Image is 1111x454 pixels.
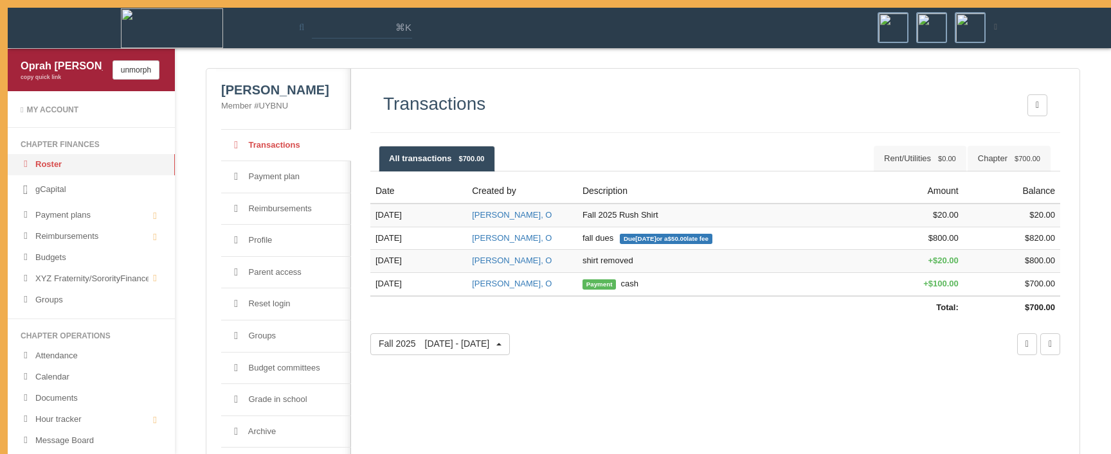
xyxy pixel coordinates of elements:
[221,353,351,385] a: Budget committees
[459,155,485,162] span: $700.00
[8,388,175,409] a: Documents
[472,233,552,243] a: [PERSON_NAME], O
[379,338,489,349] span: Fall 2025
[8,247,175,268] a: Budgets
[472,210,552,220] a: [PERSON_NAME], O
[884,153,956,163] span: Rent/Utilities
[221,320,351,353] a: Groups
[370,296,964,319] td: Total:
[221,416,351,448] a: Archive
[1025,279,1055,288] span: $700.00
[21,73,103,82] div: copy quick link
[1029,210,1055,220] span: $20.00
[923,279,959,288] span: + $100.00
[21,58,103,73] div: Oprah [PERSON_NAME]
[221,225,351,257] a: Profile
[1015,155,1040,162] span: $700.00
[395,21,411,34] span: ⌘K
[370,273,467,296] td: [DATE]
[668,235,687,242] span: $50.00
[1025,256,1055,265] span: $800.00
[8,205,175,226] a: Payment plans
[221,288,351,320] a: Reset login
[472,279,552,288] a: [PERSON_NAME], O
[221,384,351,416] a: Grade in school
[221,193,351,225] a: Reimbursements
[1025,233,1055,243] span: $820.00
[8,135,175,154] li: Chapter finances
[113,60,159,80] button: unmorph
[583,256,633,265] span: shirt removed
[583,279,616,290] span: Payment
[583,185,862,198] div: Description
[583,210,658,220] span: Fall 2025 Rush Shirt
[383,94,485,114] h3: Transactions
[8,226,175,247] a: Reimbursements
[370,204,467,227] td: [DATE]
[221,257,351,289] a: Parent access
[221,130,351,162] a: Transactions
[472,256,552,265] a: [PERSON_NAME], O
[8,268,175,290] a: XYZ Fraternity/SororityFinances
[259,101,289,110] span: UYBNU
[8,154,175,175] a: Roster
[968,146,1051,172] a: Chapter$700.00
[583,279,638,288] span: cash
[8,327,175,345] li: Chapter operations
[375,185,462,198] div: Date
[928,233,959,243] span: $800.00
[8,345,175,367] a: Attendance
[379,146,495,172] a: All transactions$700.00
[8,175,175,205] a: gCapital
[8,367,175,388] a: Calendar
[221,83,329,97] span: [PERSON_NAME]
[370,250,467,273] td: [DATE]
[8,290,175,311] a: Groups
[8,430,175,451] a: Message Board
[656,235,709,242] span: or a late fee
[872,185,959,198] div: Amount
[8,409,175,430] a: Hour tracker
[969,185,1055,198] div: Balance
[928,256,958,265] span: + $20.00
[1025,302,1055,312] span: $700.00
[874,146,966,172] a: Rent/Utilities$0.00
[221,100,336,112] div: Member #
[370,333,510,355] button: Fall 2025[DATE] - [DATE]
[221,161,351,193] a: Payment plan
[370,227,467,250] td: [DATE]
[635,235,656,242] span: [DATE]
[425,338,490,349] span: [DATE] - [DATE]
[21,105,162,116] div: My Account
[978,153,1040,163] span: Chapter
[620,234,712,244] span: Due
[472,185,572,198] div: Created by
[583,233,712,243] span: fall dues
[938,155,956,162] span: $0.00
[933,210,959,220] span: $20.00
